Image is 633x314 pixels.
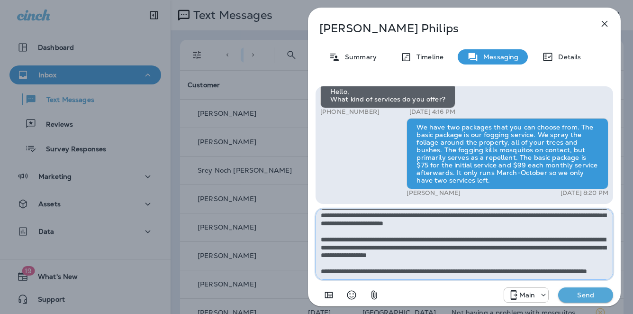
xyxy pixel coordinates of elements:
button: Add in a premade template [319,286,338,305]
p: [PERSON_NAME] Philips [319,22,578,35]
p: [PERSON_NAME] [407,189,461,197]
p: Details [553,53,581,61]
p: [DATE] 8:20 PM [561,189,608,197]
p: Send [566,291,606,299]
button: Send [558,287,613,303]
p: Messaging [479,53,518,61]
p: Main [519,291,535,299]
p: Summary [340,53,377,61]
div: We have two packages that you can choose from. The basic package is our fogging service. We spray... [407,118,608,189]
button: Select an emoji [342,286,361,305]
p: Timeline [412,53,443,61]
div: +1 (817) 482-3792 [504,289,549,301]
p: [DATE] 4:16 PM [409,108,455,116]
p: [PHONE_NUMBER] [320,108,380,116]
div: Hello, What kind of services do you offer? [320,83,455,108]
